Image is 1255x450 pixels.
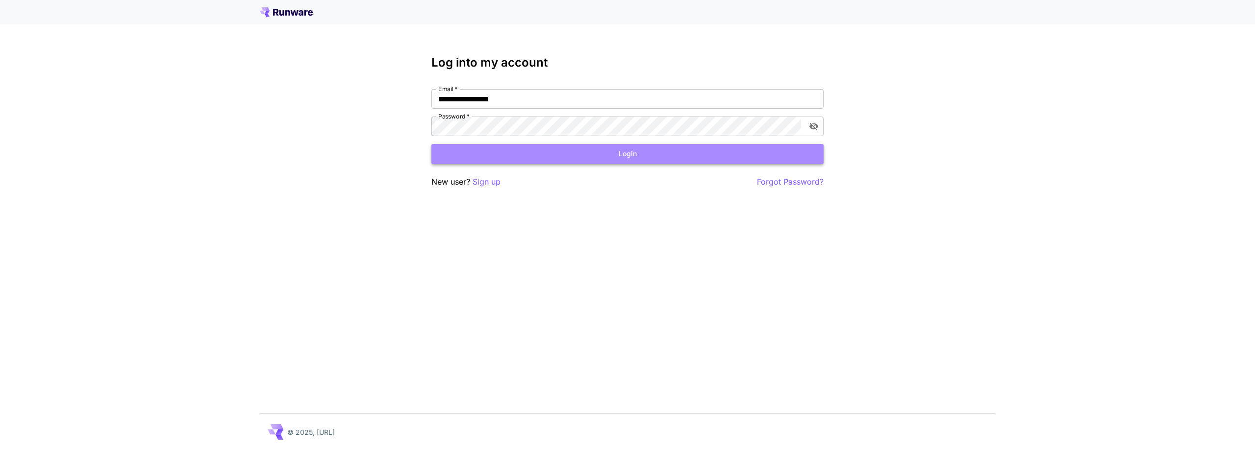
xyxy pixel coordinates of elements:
[438,112,470,120] label: Password
[431,176,501,188] p: New user?
[757,176,824,188] button: Forgot Password?
[431,144,824,164] button: Login
[431,56,824,70] h3: Log into my account
[805,118,823,135] button: toggle password visibility
[473,176,501,188] button: Sign up
[287,427,335,437] p: © 2025, [URL]
[438,85,457,93] label: Email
